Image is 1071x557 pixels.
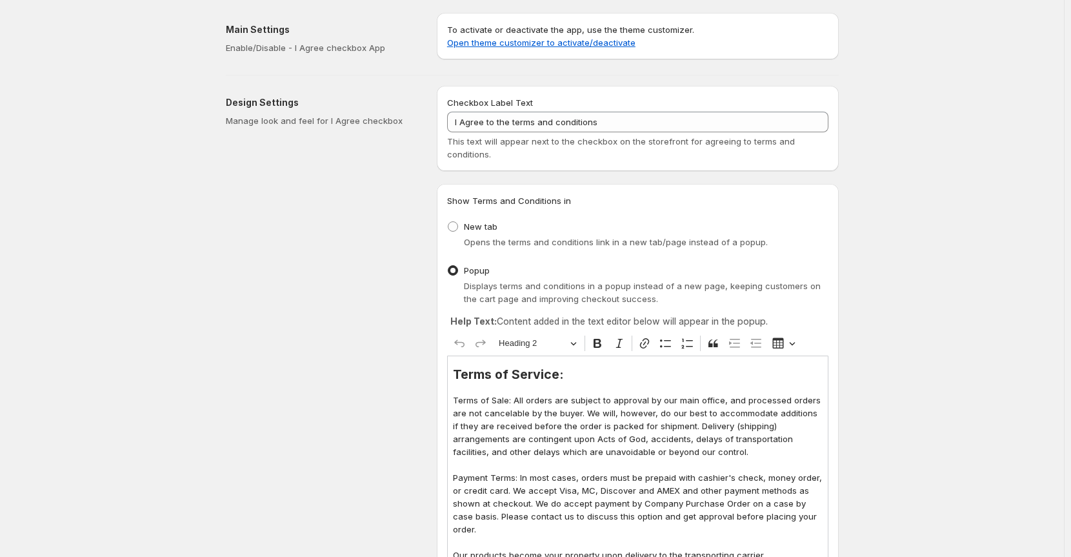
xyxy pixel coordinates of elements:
span: This text will appear next to the checkbox on the storefront for agreeing to terms and conditions. [447,136,795,159]
h2: Main Settings [226,23,416,36]
span: Show Terms and Conditions in [447,196,571,206]
span: Displays terms and conditions in a popup instead of a new page, keeping customers on the cart pag... [464,281,821,304]
h2: Terms of Service: [453,368,823,381]
p: To activate or deactivate the app, use the theme customizer. [447,23,828,49]
p: Content added in the text editor below will appear in the popup. [450,315,825,328]
span: Heading 2 [499,336,566,351]
button: Heading 2, Heading [493,334,582,354]
p: Enable/Disable - I Agree checkbox App [226,41,416,54]
p: Manage look and feel for I Agree checkbox [226,114,416,127]
span: New tab [464,221,497,232]
a: Open theme customizer to activate/deactivate [447,37,636,48]
span: Opens the terms and conditions link in a new tab/page instead of a popup. [464,237,768,247]
span: Popup [464,265,490,276]
p: Payment Terms: In most cases, orders must be prepaid with cashier's check, money order, or credit... [453,471,823,549]
div: Editor toolbar [447,331,828,356]
h2: Design Settings [226,96,416,109]
p: Terms of Sale: All orders are subject to approval by our main office, and processed orders are no... [453,394,823,458]
strong: Help Text: [450,316,497,327]
span: Checkbox Label Text [447,97,533,108]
